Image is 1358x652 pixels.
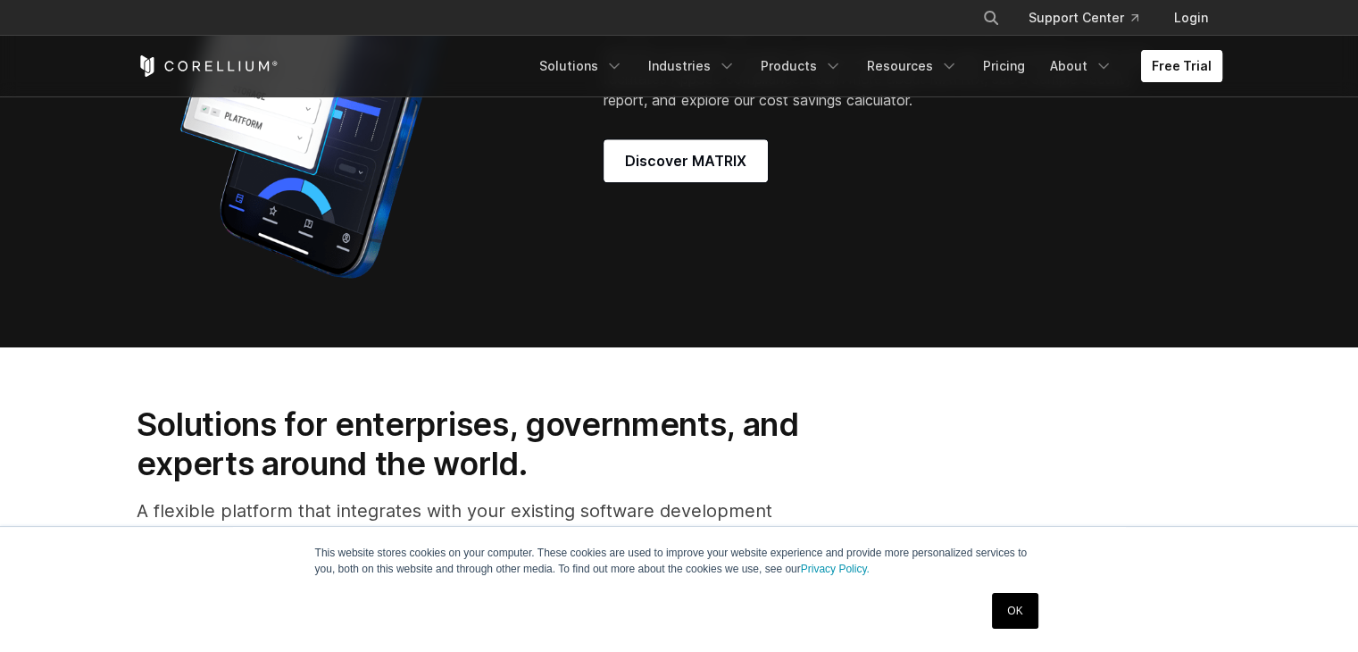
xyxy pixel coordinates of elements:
p: This website stores cookies on your computer. These cookies are used to improve your website expe... [315,545,1044,577]
button: Search [975,2,1007,34]
a: Login [1160,2,1222,34]
h2: Solutions for enterprises, governments, and experts around the world. [137,405,848,484]
a: Pricing [972,50,1036,82]
a: Support Center [1014,2,1153,34]
a: Resources [856,50,969,82]
a: About [1039,50,1123,82]
a: Corellium Home [137,55,279,77]
span: Discover MATRIX [625,150,746,171]
div: Navigation Menu [961,2,1222,34]
a: Discover MATRIX [604,139,768,182]
a: Industries [637,50,746,82]
a: Privacy Policy. [801,563,870,575]
a: Products [750,50,853,82]
p: A flexible platform that integrates with your existing software development processes and systems. [137,497,848,551]
a: OK [992,593,1037,629]
a: Solutions [529,50,634,82]
a: Free Trial [1141,50,1222,82]
div: Navigation Menu [529,50,1222,82]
